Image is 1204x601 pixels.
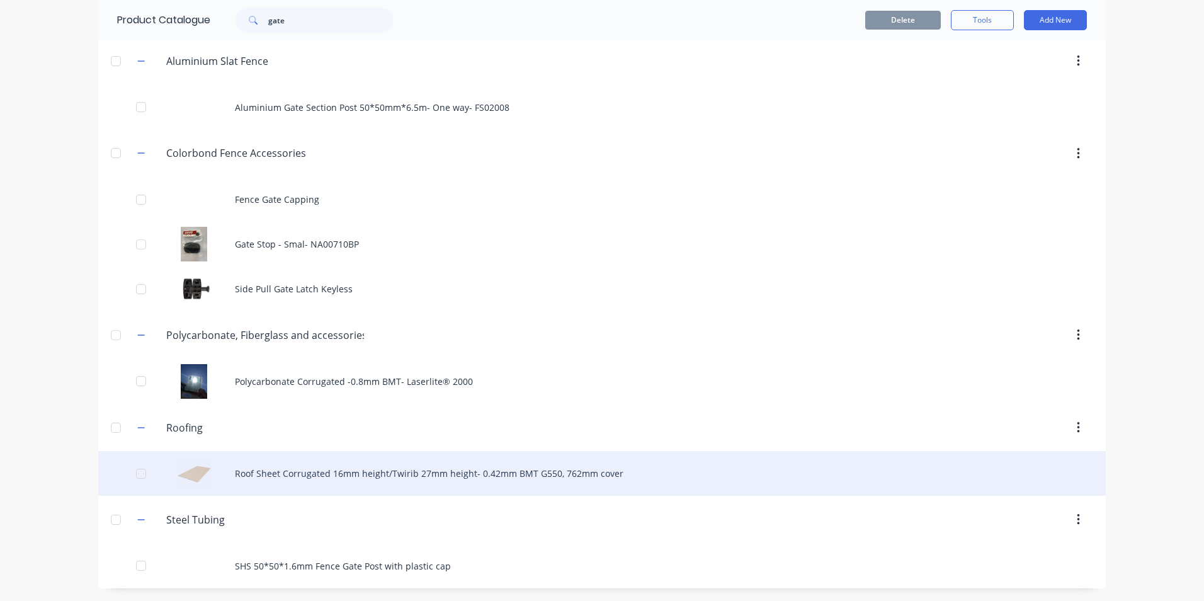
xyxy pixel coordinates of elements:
div: SHS 50*50*1.6mm Fence Gate Post with plastic cap [98,544,1106,588]
input: Enter category name [166,420,315,435]
div: Aluminium Gate Section Post 50*50mm*6.5m- One way- FS02008 [98,85,1106,130]
div: Side Pull Gate Latch KeylessSide Pull Gate Latch Keyless [98,266,1106,311]
input: Search... [268,8,393,33]
input: Enter category name [166,512,315,527]
button: Add New [1024,10,1087,30]
button: Delete [865,11,941,30]
div: Polycarbonate Corrugated -0.8mm BMT- Laserlite® 2000Polycarbonate Corrugated -0.8mm BMT- Laserlit... [98,359,1106,404]
input: Enter category name [166,54,315,69]
input: Enter category name [166,146,315,161]
input: Enter category name [166,328,364,343]
div: Gate Stop - Smal- NA00710BPGate Stop - Smal- NA00710BP [98,222,1106,266]
div: Fence Gate Capping [98,177,1106,222]
div: Roof Sheet Corrugated 16mm height/Twirib 27mm height- 0.42mm BMT G550, 762mm coverRoof Sheet Corr... [98,451,1106,496]
button: Tools [951,10,1014,30]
